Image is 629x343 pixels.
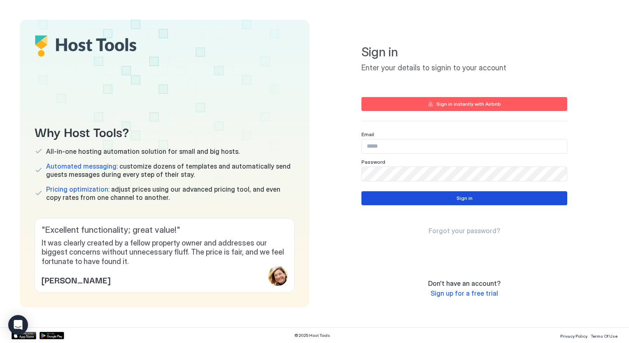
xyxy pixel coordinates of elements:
span: Don't have an account? [428,279,501,287]
input: Input Field [362,139,567,153]
span: customize dozens of templates and automatically send guests messages during every step of their s... [46,162,295,178]
span: Enter your details to signin to your account [361,63,567,73]
span: Pricing optimization: [46,185,109,193]
div: profile [268,266,288,286]
button: Sign in instantly with Airbnb [361,97,567,111]
a: Privacy Policy [560,331,587,340]
span: It was clearly created by a fellow property owner and addresses our biggest concerns without unne... [42,239,288,267]
span: Email [361,131,374,137]
a: App Store [12,332,36,339]
a: Sign up for a free trial [431,289,498,298]
span: All-in-one hosting automation solution for small and big hosts. [46,147,240,155]
span: Automated messaging: [46,162,118,170]
div: Sign in instantly with Airbnb [436,100,501,108]
span: " Excellent functionality; great value! " [42,225,288,235]
input: Input Field [362,167,567,181]
a: Forgot your password? [429,227,500,235]
span: Sign in [361,44,567,60]
span: Terms Of Use [591,334,617,338]
a: Google Play Store [40,332,64,339]
div: Open Intercom Messenger [8,315,28,335]
span: Password [361,159,385,165]
span: © 2025 Host Tools [294,333,330,338]
a: Terms Of Use [591,331,617,340]
button: Sign in [361,191,567,205]
div: Sign in [457,195,473,202]
span: Why Host Tools? [35,122,295,141]
span: [PERSON_NAME] [42,273,110,286]
span: Privacy Policy [560,334,587,338]
span: adjust prices using our advanced pricing tool, and even copy rates from one channel to another. [46,185,295,202]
